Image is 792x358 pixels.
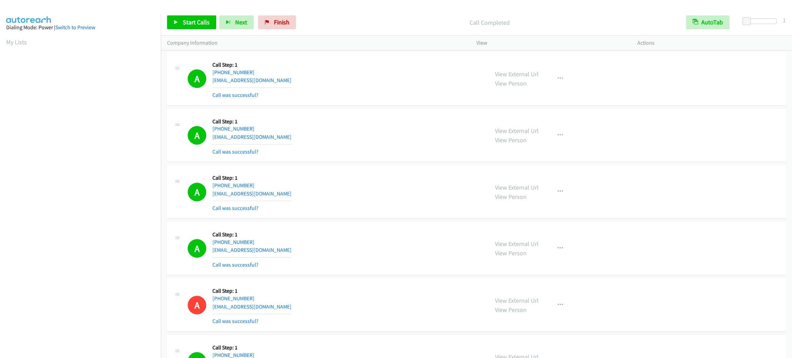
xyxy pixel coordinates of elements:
a: [PHONE_NUMBER] [212,69,254,76]
h1: A [188,183,206,201]
h5: Call Step: 1 [212,175,291,181]
a: Call was successful? [212,148,258,155]
button: Next [219,15,254,29]
a: View External Url [495,297,539,304]
a: View External Url [495,127,539,135]
a: View Person [495,306,527,314]
a: My Lists [6,38,27,46]
a: Call was successful? [212,92,258,98]
a: [EMAIL_ADDRESS][DOMAIN_NAME] [212,134,291,140]
h5: Call Step: 1 [212,288,291,294]
a: View Person [495,79,527,87]
h1: A [188,126,206,145]
h5: Call Step: 1 [212,344,329,351]
a: Switch to Preview [55,24,95,31]
a: [EMAIL_ADDRESS][DOMAIN_NAME] [212,303,291,310]
span: Next [235,18,247,26]
div: Dialing Mode: Power | [6,23,155,32]
a: Call was successful? [212,318,258,324]
h1: A [188,69,206,88]
a: Start Calls [167,15,216,29]
a: [PHONE_NUMBER] [212,125,254,132]
h5: Call Step: 1 [212,231,291,238]
a: View Person [495,136,527,144]
a: View External Url [495,183,539,191]
span: Finish [274,18,289,26]
a: [PHONE_NUMBER] [212,182,254,189]
div: 1 [783,15,786,25]
p: Actions [637,39,786,47]
span: Start Calls [183,18,210,26]
a: [PHONE_NUMBER] [212,239,254,245]
a: Finish [258,15,296,29]
p: View [476,39,625,47]
h1: A [188,239,206,258]
a: Call was successful? [212,261,258,268]
a: View Person [495,193,527,201]
a: [EMAIL_ADDRESS][DOMAIN_NAME] [212,190,291,197]
iframe: Resource Center [772,152,792,206]
p: Call Completed [305,18,674,27]
a: View External Url [495,240,539,248]
a: Call was successful? [212,205,258,211]
a: View External Url [495,70,539,78]
h5: Call Step: 1 [212,118,291,125]
a: [EMAIL_ADDRESS][DOMAIN_NAME] [212,77,291,83]
p: Company Information [167,39,464,47]
h1: A [188,296,206,314]
button: AutoTab [686,15,729,29]
a: [EMAIL_ADDRESS][DOMAIN_NAME] [212,247,291,253]
a: [PHONE_NUMBER] [212,295,254,302]
a: View Person [495,249,527,257]
h5: Call Step: 1 [212,61,291,68]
